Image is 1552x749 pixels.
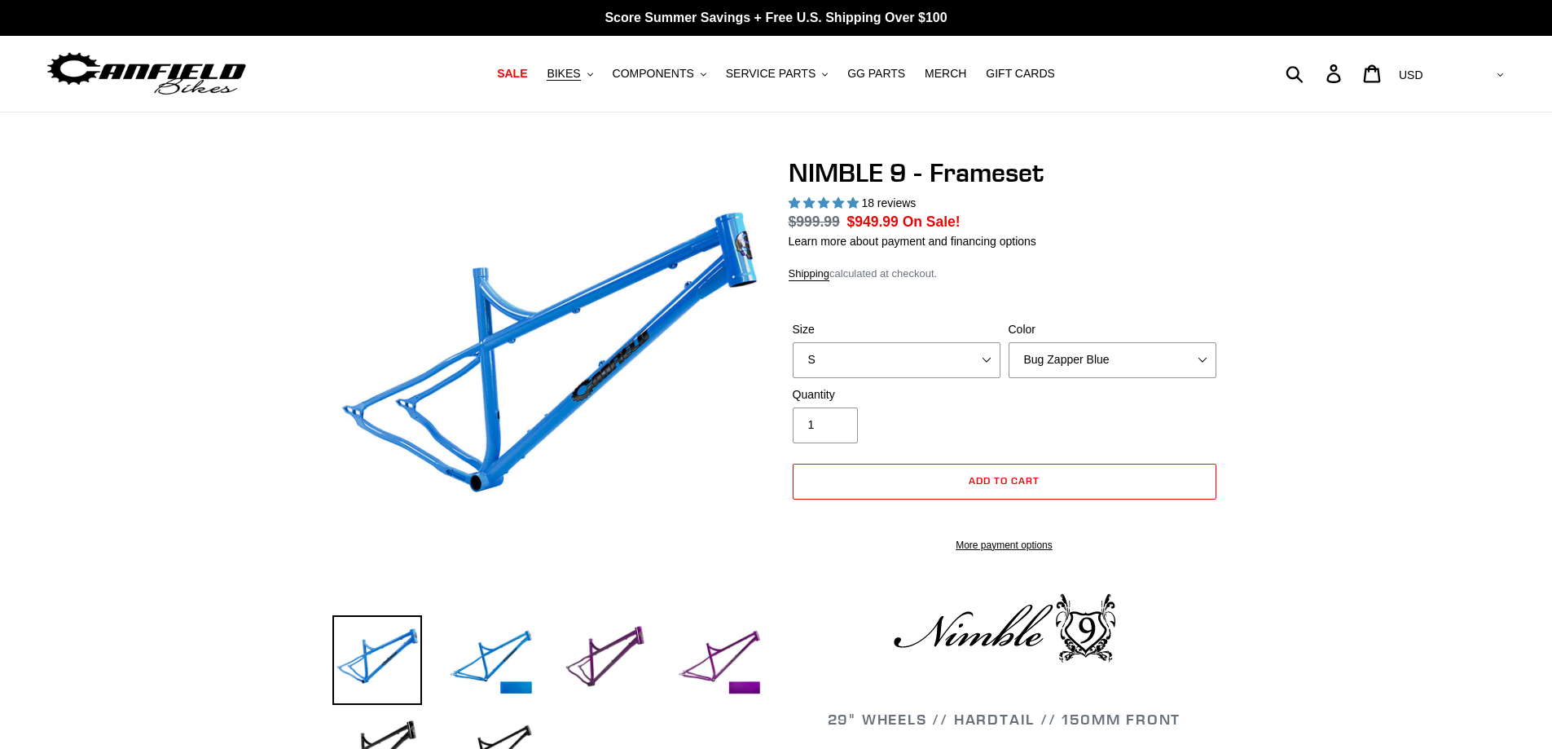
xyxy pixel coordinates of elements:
[925,67,966,81] span: MERCH
[917,63,974,85] a: MERCH
[789,267,830,281] a: Shipping
[847,67,905,81] span: GG PARTS
[986,67,1055,81] span: GIFT CARDS
[45,48,248,99] img: Canfield Bikes
[336,161,761,586] img: NIMBLE 9 - Frameset
[789,196,862,209] span: 4.89 stars
[547,67,580,81] span: BIKES
[1009,321,1216,338] label: Color
[539,63,600,85] button: BIKES
[969,474,1040,487] span: Add to cart
[675,615,764,705] img: Load image into Gallery viewer, NIMBLE 9 - Frameset
[793,386,1000,403] label: Quantity
[726,67,816,81] span: SERVICE PARTS
[718,63,836,85] button: SERVICE PARTS
[847,214,899,230] span: $949.99
[613,67,694,81] span: COMPONENTS
[489,63,535,85] a: SALE
[605,63,714,85] button: COMPONENTS
[446,615,536,705] img: Load image into Gallery viewer, NIMBLE 9 - Frameset
[839,63,913,85] a: GG PARTS
[828,710,1181,729] span: 29" WHEELS // HARDTAIL // 150MM FRONT
[789,266,1220,282] div: calculated at checkout.
[789,235,1036,248] a: Learn more about payment and financing options
[497,67,527,81] span: SALE
[793,464,1216,500] button: Add to cart
[978,63,1063,85] a: GIFT CARDS
[332,615,422,705] img: Load image into Gallery viewer, NIMBLE 9 - Frameset
[793,538,1216,553] a: More payment options
[793,321,1000,338] label: Size
[903,211,961,232] span: On Sale!
[789,157,1220,188] h1: NIMBLE 9 - Frameset
[861,196,916,209] span: 18 reviews
[1295,55,1336,91] input: Search
[789,214,840,230] s: $999.99
[561,615,650,705] img: Load image into Gallery viewer, NIMBLE 9 - Frameset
